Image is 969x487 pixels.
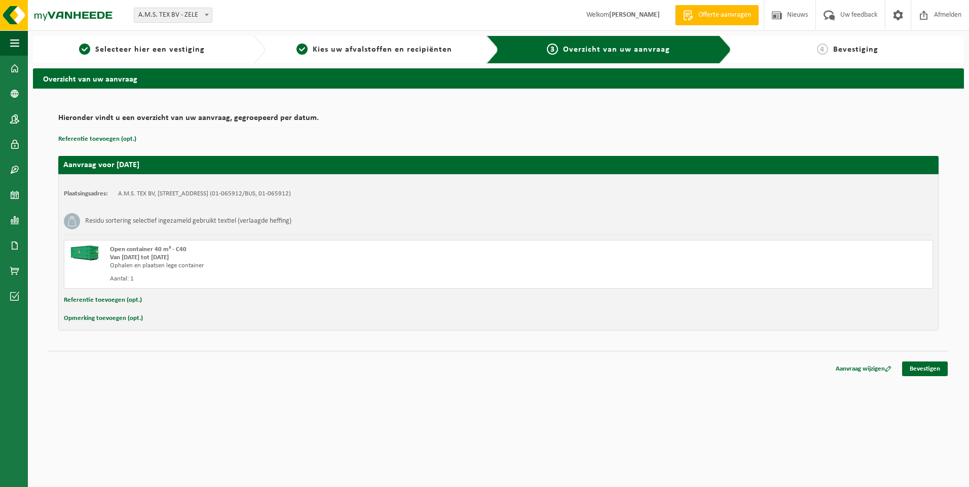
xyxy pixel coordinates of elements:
[64,312,143,325] button: Opmerking toevoegen (opt.)
[95,46,205,54] span: Selecteer hier een vestiging
[63,161,139,169] strong: Aanvraag voor [DATE]
[563,46,670,54] span: Overzicht van uw aanvraag
[64,190,108,197] strong: Plaatsingsadres:
[110,254,169,261] strong: Van [DATE] tot [DATE]
[134,8,212,23] span: A.M.S. TEX BV - ZELE
[33,68,964,88] h2: Overzicht van uw aanvraag
[110,262,539,270] div: Ophalen en plaatsen lege container
[833,46,878,54] span: Bevestiging
[696,10,754,20] span: Offerte aanvragen
[134,8,212,22] span: A.M.S. TEX BV - ZELE
[296,44,308,55] span: 2
[64,294,142,307] button: Referentie toevoegen (opt.)
[79,44,90,55] span: 1
[609,11,660,19] strong: [PERSON_NAME]
[58,133,136,146] button: Referentie toevoegen (opt.)
[675,5,759,25] a: Offerte aanvragen
[817,44,828,55] span: 4
[110,275,539,283] div: Aantal: 1
[110,246,187,253] span: Open container 40 m³ - C40
[38,44,245,56] a: 1Selecteer hier een vestiging
[547,44,558,55] span: 3
[58,114,939,128] h2: Hieronder vindt u een overzicht van uw aanvraag, gegroepeerd per datum.
[828,361,899,376] a: Aanvraag wijzigen
[69,246,100,261] img: HK-XC-40-GN-00.png
[271,44,478,56] a: 2Kies uw afvalstoffen en recipiënten
[313,46,452,54] span: Kies uw afvalstoffen en recipiënten
[118,190,291,198] td: A.M.S. TEX BV, [STREET_ADDRESS] (01-065912/BUS, 01-065912)
[85,213,291,229] h3: Residu sortering selectief ingezameld gebruikt textiel (verlaagde heffing)
[902,361,948,376] a: Bevestigen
